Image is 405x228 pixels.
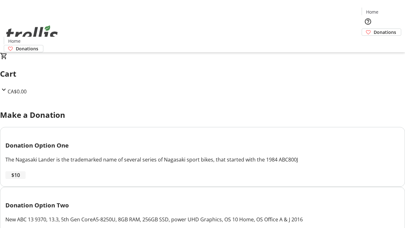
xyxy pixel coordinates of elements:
div: New ABC 13 9370, 13.3, 5th Gen CoreA5-8250U, 8GB RAM, 256GB SSD, power UHD Graphics, OS 10 Home, ... [5,216,400,223]
span: $10 [11,171,20,179]
a: Donations [362,28,401,36]
span: Home [366,9,378,15]
img: Orient E2E Organization anWVwFg3SF's Logo [4,18,60,50]
span: CA$0.00 [8,88,27,95]
span: Home [8,38,21,44]
a: Donations [4,45,43,52]
span: Donations [16,45,38,52]
span: Donations [374,29,396,35]
button: Cart [362,36,374,48]
h3: Donation Option One [5,141,400,150]
button: $10 [5,171,26,179]
h3: Donation Option Two [5,201,400,210]
a: Home [362,9,382,15]
a: Home [4,38,24,44]
div: The Nagasaki Lander is the trademarked name of several series of Nagasaki sport bikes, that start... [5,156,400,163]
button: Help [362,15,374,28]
